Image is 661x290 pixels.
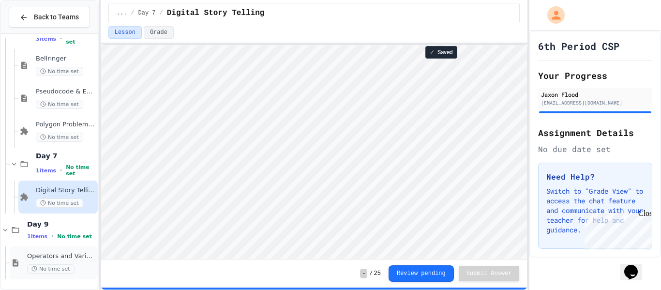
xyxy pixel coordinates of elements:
span: ✓ [430,48,435,56]
h2: Your Progress [538,69,652,82]
button: Grade [144,26,174,39]
span: - [360,269,367,278]
iframe: Snap! Programming Environment [101,45,527,259]
span: Pseudocode & Exam Reference Guide [36,88,96,96]
div: [EMAIL_ADDRESS][DOMAIN_NAME] [541,99,649,107]
span: 3 items [36,36,56,42]
span: Polygon Problem Solving [36,121,96,129]
div: No due date set [538,143,652,155]
h1: 6th Period CSP [538,39,619,53]
span: / [131,9,134,17]
div: Jaxon Flood [541,90,649,99]
h3: Need Help? [546,171,644,183]
span: • [51,232,53,240]
span: Back to Teams [34,12,79,22]
span: No time set [36,100,83,109]
div: My Account [537,4,567,26]
span: Operators and Variables [27,252,96,260]
span: Day 9 [27,220,96,229]
p: Switch to "Grade View" to access the chat feature and communicate with your teacher for help and ... [546,186,644,235]
span: 1 items [36,168,56,174]
span: No time set [36,133,83,142]
span: / [160,9,163,17]
span: Digital Story Telling [167,7,265,19]
div: Chat with us now!Close [4,4,67,61]
span: No time set [66,164,96,177]
h2: Assignment Details [538,126,652,139]
span: Submit Answer [466,270,512,277]
span: 1 items [27,233,47,240]
button: Review pending [389,265,454,282]
span: Digital Story Telling [36,186,96,195]
iframe: chat widget [581,209,651,250]
span: • [60,167,62,174]
span: Day 7 [138,9,156,17]
iframe: chat widget [620,251,651,280]
span: 25 [374,270,381,277]
span: Saved [437,48,453,56]
span: / [369,270,373,277]
span: No time set [36,67,83,76]
span: No time set [36,198,83,208]
span: Day 7 [36,152,96,160]
span: No time set [27,264,75,274]
span: Bellringer [36,55,96,63]
span: • [60,35,62,43]
button: Back to Teams [9,7,90,28]
span: No time set [57,233,92,240]
button: Lesson [108,26,142,39]
span: No time set [66,32,96,45]
button: Submit Answer [459,266,520,281]
span: ... [117,9,127,17]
